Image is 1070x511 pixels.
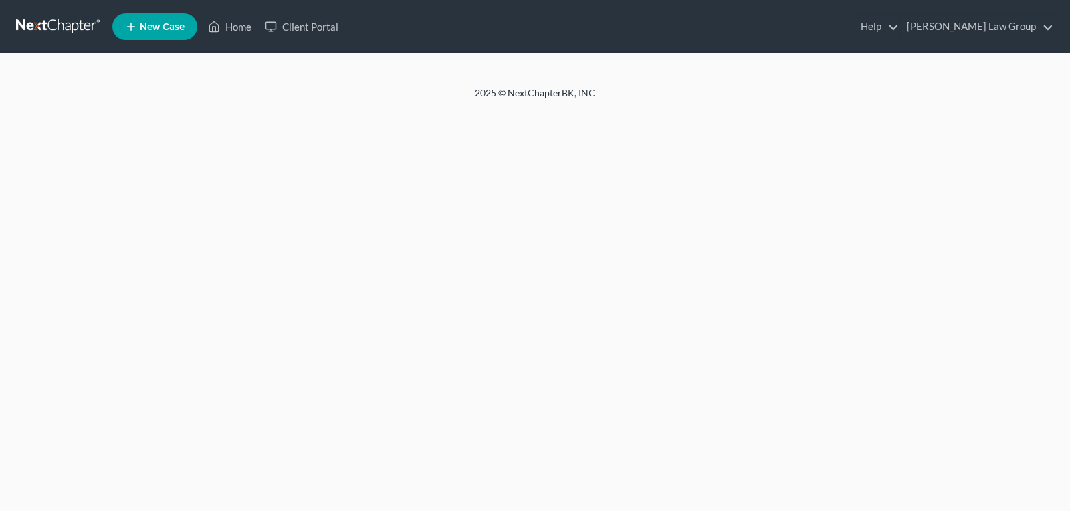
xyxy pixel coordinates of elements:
a: Help [854,15,899,39]
new-legal-case-button: New Case [112,13,197,40]
a: Home [201,15,258,39]
a: [PERSON_NAME] Law Group [900,15,1053,39]
div: 2025 © NextChapterBK, INC [154,86,916,110]
a: Client Portal [258,15,345,39]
